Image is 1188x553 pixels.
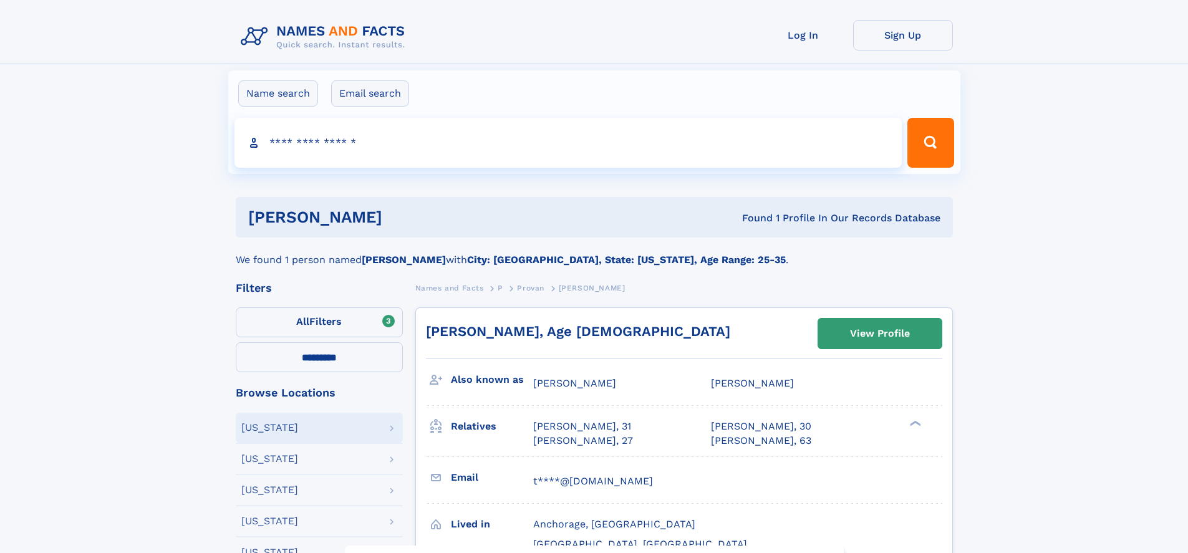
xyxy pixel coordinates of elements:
span: Anchorage, [GEOGRAPHIC_DATA] [533,518,695,530]
input: search input [234,118,902,168]
div: [US_STATE] [241,454,298,464]
h1: [PERSON_NAME] [248,209,563,225]
div: Filters [236,282,403,294]
span: P [498,284,503,292]
div: [US_STATE] [241,485,298,495]
div: [US_STATE] [241,516,298,526]
a: [PERSON_NAME], 30 [711,420,811,433]
a: Provan [517,280,544,296]
h3: Also known as [451,369,533,390]
div: Browse Locations [236,387,403,398]
a: Sign Up [853,20,953,50]
label: Name search [238,80,318,107]
div: We found 1 person named with . [236,238,953,267]
a: View Profile [818,319,942,349]
span: All [296,315,309,327]
b: [PERSON_NAME] [362,254,446,266]
span: [PERSON_NAME] [533,377,616,389]
a: [PERSON_NAME], 63 [711,434,811,448]
a: Log In [753,20,853,50]
b: City: [GEOGRAPHIC_DATA], State: [US_STATE], Age Range: 25-35 [467,254,786,266]
div: ❯ [907,420,922,428]
span: [PERSON_NAME] [559,284,625,292]
h3: Email [451,467,533,488]
a: [PERSON_NAME], 27 [533,434,633,448]
span: Provan [517,284,544,292]
label: Filters [236,307,403,337]
a: [PERSON_NAME], Age [DEMOGRAPHIC_DATA] [426,324,730,339]
span: [GEOGRAPHIC_DATA], [GEOGRAPHIC_DATA] [533,538,747,550]
div: [US_STATE] [241,423,298,433]
h3: Lived in [451,514,533,535]
a: [PERSON_NAME], 31 [533,420,631,433]
button: Search Button [907,118,954,168]
span: [PERSON_NAME] [711,377,794,389]
h3: Relatives [451,416,533,437]
div: Found 1 Profile In Our Records Database [562,211,940,225]
label: Email search [331,80,409,107]
a: Names and Facts [415,280,484,296]
div: View Profile [850,319,910,348]
a: P [498,280,503,296]
img: Logo Names and Facts [236,20,415,54]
